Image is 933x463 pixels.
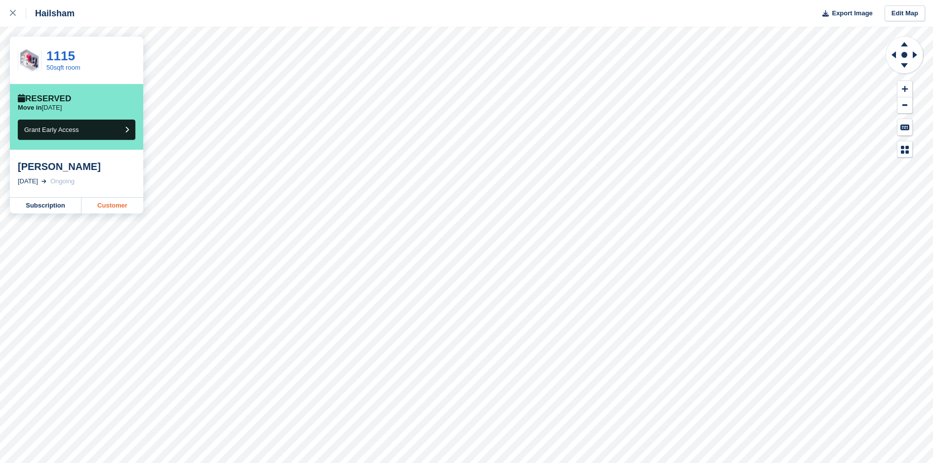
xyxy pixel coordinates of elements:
[41,179,46,183] img: arrow-right-light-icn-cde0832a797a2874e46488d9cf13f60e5c3a73dbe684e267c42b8395dfbc2abf.svg
[18,120,135,140] button: Grant Early Access
[46,64,81,71] a: 50sqft room
[50,176,75,186] div: Ongoing
[18,94,71,104] div: Reserved
[832,8,872,18] span: Export Image
[897,81,912,97] button: Zoom In
[897,97,912,114] button: Zoom Out
[24,126,79,133] span: Grant Early Access
[18,104,62,112] p: [DATE]
[885,5,925,22] a: Edit Map
[897,119,912,135] button: Keyboard Shortcuts
[18,104,41,111] span: Move in
[10,198,81,213] a: Subscription
[46,48,75,63] a: 1115
[18,48,41,73] img: 50FT.png
[18,161,135,172] div: [PERSON_NAME]
[81,198,143,213] a: Customer
[897,141,912,158] button: Map Legend
[816,5,873,22] button: Export Image
[18,176,38,186] div: [DATE]
[26,7,75,19] div: Hailsham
